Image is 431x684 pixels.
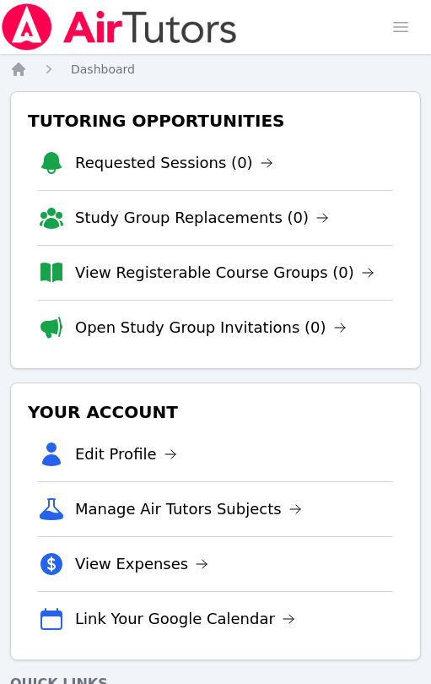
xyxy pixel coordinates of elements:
[75,442,177,466] a: Edit Profile
[75,316,347,339] a: Open Study Group Invitations (0)
[75,552,208,576] a: View Expenses
[71,62,135,76] span: Dashboard
[10,61,421,78] nav: Breadcrumb
[24,106,407,136] h3: Tutoring Opportunities
[75,206,329,230] a: Study Group Replacements (0)
[24,397,407,427] h3: Your Account
[75,261,374,285] a: View Registerable Course Groups (0)
[75,497,302,521] a: Manage Air Tutors Subjects
[75,151,273,175] a: Requested Sessions (0)
[75,607,295,631] a: Link Your Google Calendar
[71,61,135,78] a: Dashboard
